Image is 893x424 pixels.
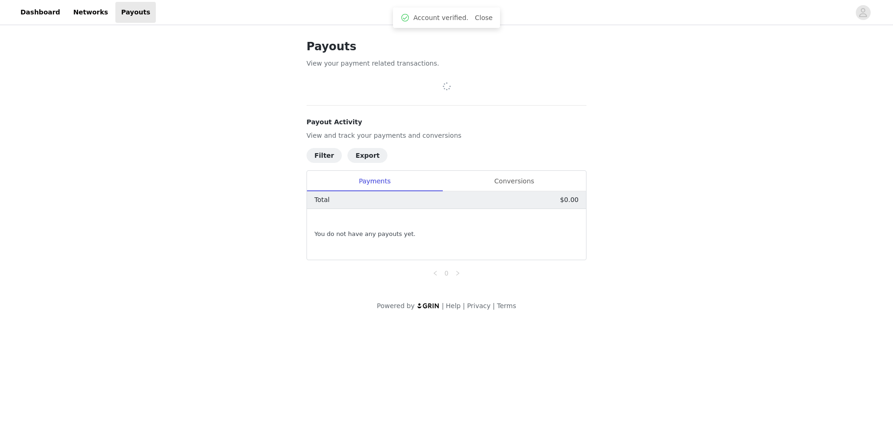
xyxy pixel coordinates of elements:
p: View and track your payments and conversions [307,131,586,141]
a: Payouts [115,2,156,23]
button: Filter [307,148,342,163]
span: | [442,302,444,310]
i: icon: left [433,270,438,276]
button: Export [347,148,387,163]
p: View your payment related transactions. [307,59,586,68]
div: Payments [307,171,442,192]
p: $0.00 [560,195,579,205]
a: Help [446,302,461,310]
span: Powered by [377,302,414,310]
a: Privacy [467,302,491,310]
a: Terms [497,302,516,310]
div: Conversions [442,171,586,192]
li: Previous Page [430,268,441,279]
a: Networks [67,2,113,23]
p: Total [314,195,330,205]
li: Next Page [452,268,463,279]
span: | [463,302,465,310]
span: Account verified. [413,13,468,23]
div: avatar [859,5,867,20]
a: Dashboard [15,2,66,23]
li: 0 [441,268,452,279]
span: | [493,302,495,310]
h1: Payouts [307,38,586,55]
a: Close [475,14,493,21]
a: 0 [441,268,452,278]
img: logo [417,303,440,309]
h4: Payout Activity [307,117,586,127]
i: icon: right [455,270,460,276]
span: You do not have any payouts yet. [314,229,415,239]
